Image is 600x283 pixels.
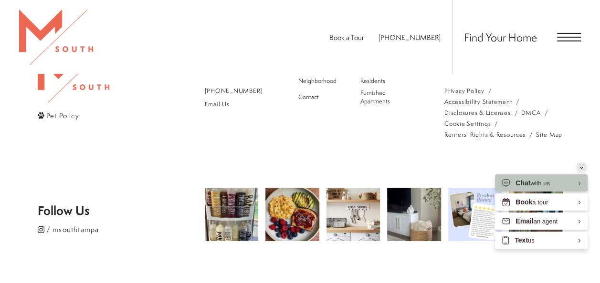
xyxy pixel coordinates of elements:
img: Breakfast is the most important meal of the day! 🥞☕ Start your morning off right with something d... [265,188,319,242]
button: Open Menu [557,33,581,41]
a: Greystar privacy policy [444,85,484,96]
img: Come see what all the hype is about! Get your new home today! #msouthtampa #movenow #thankful #be... [448,188,502,242]
a: Local and State Disclosures and License Information [444,107,510,118]
a: Go to Contact [294,87,350,108]
span: Furnished Apartments [360,89,390,105]
span: Pet Policy [46,110,79,120]
a: Follow msouthtampa on Instagram [38,223,205,235]
a: Renters' Rights & Resources [444,129,526,140]
a: Email Us [205,99,271,110]
img: Laundry day just got a little more organized! 🧦✨ A 'lost sock' station keeps those solo socks in ... [326,188,380,242]
a: Find Your Home [464,30,537,45]
span: Neighborhood [298,77,337,85]
a: Cookie Settings [444,118,491,129]
span: [PHONE_NUMBER] [205,87,263,95]
a: Book a Tour [329,32,364,42]
img: MSouth [38,49,109,102]
span: Contact [298,93,319,101]
div: Main [294,51,412,108]
span: / msouthtampa [46,224,99,234]
img: MSouth [19,10,93,65]
img: Keeping it clean and convenient! 🍶💡 Labeled squeeze bottles make condiments easy to grab and keep... [205,188,259,242]
a: Call Us [205,85,271,96]
a: Go to Residents [356,75,412,87]
img: Keep your blankets organized and your space stylish! 🧺 A simple basket brings both function and w... [387,188,441,242]
a: Greystar DMCA policy [521,107,540,118]
a: Accessibility Statement [444,96,512,107]
a: Go to Neighborhood [294,75,350,87]
a: Call Us at 813-570-8014 [379,32,441,42]
a: Website Site Map [536,129,562,140]
a: Go to Furnished Apartments (opens in a new tab) [356,87,412,108]
p: Follow Us [38,205,205,216]
span: Residents [360,77,385,85]
span: [PHONE_NUMBER] [379,32,441,42]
